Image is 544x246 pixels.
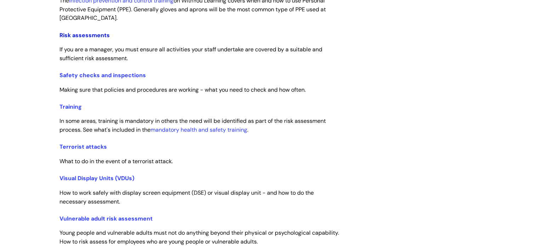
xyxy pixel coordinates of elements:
[151,126,247,133] a: mandatory health and safety training
[59,189,314,205] span: How to work safely with display screen equipment (DSE) or visual display unit - and how to do the...
[59,117,326,133] span: In some areas, training is mandatory in others the need will be identified as part of the risk as...
[59,32,110,39] a: Risk assessments
[59,46,322,62] span: If you are a manager, you must ensure all activities your staff undertake are covered by a suitab...
[59,143,107,150] a: Terrorist attacks
[59,175,134,182] a: Visual Display Units (VDUs)
[59,71,146,79] a: Safety checks and inspections
[59,215,153,222] a: Vulnerable adult risk assessment
[59,86,306,93] span: Making sure that policies and procedures are working - what you need to check and how often.
[59,103,82,110] a: Training
[59,229,339,245] span: Young people and vulnerable adults must not do anything beyond their physical or psychological ca...
[59,158,173,165] span: What to do in the event of a terrorist attack.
